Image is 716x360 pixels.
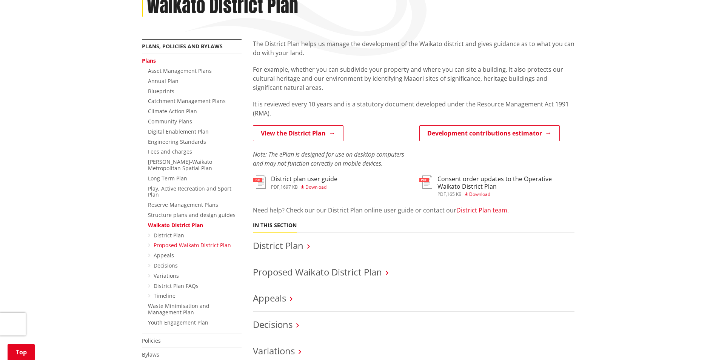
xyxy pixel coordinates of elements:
a: Top [8,344,35,360]
span: Download [469,191,490,197]
h5: In this section [253,222,297,229]
a: Reserve Management Plans [148,201,218,208]
a: Blueprints [148,88,174,95]
a: Proposed Waikato District Plan [253,266,382,278]
p: It is reviewed every 10 years and is a statutory document developed under the Resource Management... [253,100,574,118]
h3: District plan user guide [271,175,337,183]
a: Waste Minimisation and Management Plan [148,302,209,316]
div: , [271,185,337,189]
a: Decisions [253,318,293,331]
a: Timeline [154,292,176,299]
a: Appeals [154,252,174,259]
a: District plan user guide pdf,1697 KB Download [253,175,337,189]
span: 1697 KB [280,184,298,190]
a: Bylaws [142,351,159,358]
a: Structure plans and design guides [148,211,236,218]
a: Youth Engagement Plan [148,319,208,326]
a: Plans, policies and bylaws [142,43,223,50]
a: Long Term Plan [148,175,187,182]
a: Development contributions estimator [419,125,560,141]
a: District Plan [154,232,184,239]
a: Catchment Management Plans [148,97,226,105]
a: Variations [154,272,179,279]
span: 165 KB [447,191,462,197]
img: document-pdf.svg [253,175,266,189]
a: [PERSON_NAME]-Waikato Metropolitan Spatial Plan [148,158,212,172]
span: pdf [437,191,446,197]
a: Fees and charges [148,148,192,155]
a: Play, Active Recreation and Sport Plan [148,185,231,198]
a: Proposed Waikato District Plan [154,242,231,249]
img: document-pdf.svg [419,175,432,189]
a: Climate Action Plan [148,108,197,115]
iframe: Messenger Launcher [681,328,708,355]
a: Engineering Standards [148,138,206,145]
a: District Plan FAQs [154,282,199,289]
a: Policies [142,337,161,344]
span: pdf [271,184,279,190]
a: View the District Plan [253,125,343,141]
p: For example, whether you can subdivide your property and where you can site a building. It also p... [253,65,574,92]
h3: Consent order updates to the Operative Waikato District Plan [437,175,574,190]
a: Appeals [253,292,286,304]
a: District Plan [253,239,303,252]
a: Waikato District Plan [148,222,203,229]
span: Download [305,184,326,190]
a: Variations [253,345,295,357]
a: District Plan team. [456,206,509,214]
div: , [437,192,574,197]
a: Community Plans [148,118,192,125]
p: Need help? Check our our District Plan online user guide or contact our [253,206,574,215]
a: Consent order updates to the Operative Waikato District Plan pdf,165 KB Download [419,175,574,196]
em: Note: The ePlan is designed for use on desktop computers and may not function correctly on mobile... [253,150,404,168]
a: Digital Enablement Plan [148,128,209,135]
a: Decisions [154,262,178,269]
a: Annual Plan [148,77,179,85]
a: Asset Management Plans [148,67,212,74]
a: Plans [142,57,156,64]
p: The District Plan helps us manage the development of the Waikato district and gives guidance as t... [253,39,574,57]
